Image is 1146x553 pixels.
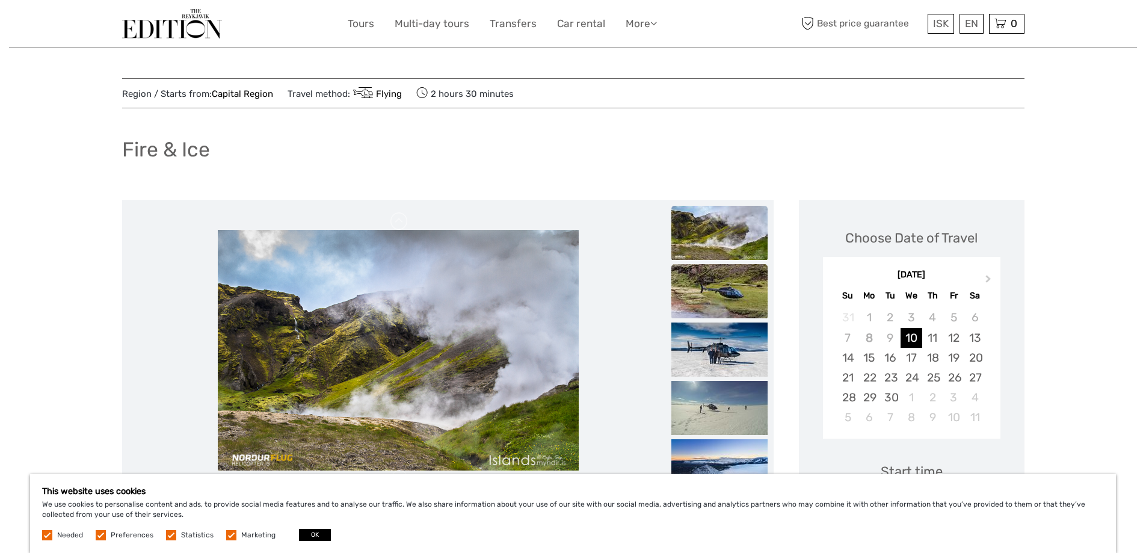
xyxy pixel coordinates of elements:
[964,407,985,427] div: Choose Saturday, October 11th, 2025
[837,288,858,304] div: Su
[901,388,922,407] div: Choose Wednesday, October 1st, 2025
[922,388,943,407] div: Choose Thursday, October 2nd, 2025
[880,348,901,368] div: Choose Tuesday, September 16th, 2025
[943,328,964,348] div: Choose Friday, September 12th, 2025
[837,388,858,407] div: Choose Sunday, September 28th, 2025
[901,288,922,304] div: We
[557,15,605,32] a: Car rental
[30,474,1116,553] div: We use cookies to personalise content and ads, to provide social media features and to analyse ou...
[671,323,768,377] img: f5def455f398410791dbeea8394bda9b_slider_thumbnail.jpg
[671,381,768,435] img: 7034cf4c9125426f996019de211d52b0_slider_thumbnail.jpg
[350,88,402,99] a: Flying
[980,272,999,291] button: Next Month
[880,388,901,407] div: Choose Tuesday, September 30th, 2025
[880,368,901,388] div: Choose Tuesday, September 23rd, 2025
[881,462,943,481] div: Start time
[837,348,858,368] div: Choose Sunday, September 14th, 2025
[218,230,579,471] img: 47745eafbd674d51add85c1bbdf645c5_main_slider.jpg
[901,348,922,368] div: Choose Wednesday, September 17th, 2025
[241,530,276,540] label: Marketing
[299,529,331,541] button: OK
[671,206,768,260] img: 47745eafbd674d51add85c1bbdf645c5_slider_thumbnail.jpg
[837,368,858,388] div: Choose Sunday, September 21st, 2025
[901,407,922,427] div: Choose Wednesday, October 8th, 2025
[122,137,210,162] h1: Fire & Ice
[416,85,514,102] span: 2 hours 30 minutes
[823,269,1000,282] div: [DATE]
[964,368,985,388] div: Choose Saturday, September 27th, 2025
[42,486,1104,496] h5: This website uses cookies
[964,328,985,348] div: Choose Saturday, September 13th, 2025
[943,407,964,427] div: Choose Friday, October 10th, 2025
[964,288,985,304] div: Sa
[880,407,901,427] div: Choose Tuesday, October 7th, 2025
[858,407,880,427] div: Choose Monday, October 6th, 2025
[922,368,943,388] div: Choose Thursday, September 25th, 2025
[964,388,985,407] div: Choose Saturday, October 4th, 2025
[858,307,880,327] div: Not available Monday, September 1st, 2025
[671,439,768,493] img: c47334afa69e415ca698c7305630eef7_slider_thumbnail.jpg
[960,14,984,34] div: EN
[922,407,943,427] div: Choose Thursday, October 9th, 2025
[845,229,978,247] div: Choose Date of Travel
[922,288,943,304] div: Th
[901,368,922,388] div: Choose Wednesday, September 24th, 2025
[837,328,858,348] div: Not available Sunday, September 7th, 2025
[880,288,901,304] div: Tu
[922,307,943,327] div: Not available Thursday, September 4th, 2025
[901,328,922,348] div: Choose Wednesday, September 10th, 2025
[626,15,657,32] a: More
[212,88,273,99] a: Capital Region
[858,288,880,304] div: Mo
[880,328,901,348] div: Not available Tuesday, September 9th, 2025
[858,348,880,368] div: Choose Monday, September 15th, 2025
[138,19,153,33] button: Open LiveChat chat widget
[943,288,964,304] div: Fr
[933,17,949,29] span: ISK
[122,9,222,39] img: The Reykjavík Edition
[922,328,943,348] div: Choose Thursday, September 11th, 2025
[964,307,985,327] div: Not available Saturday, September 6th, 2025
[111,530,153,540] label: Preferences
[837,407,858,427] div: Choose Sunday, October 5th, 2025
[181,530,214,540] label: Statistics
[943,388,964,407] div: Choose Friday, October 3rd, 2025
[671,264,768,318] img: 51447c4017ba4bd68bc2bd5dc544dd8f_slider_thumbnail.jpg
[17,21,136,31] p: We're away right now. Please check back later!
[943,348,964,368] div: Choose Friday, September 19th, 2025
[827,307,996,427] div: month 2025-09
[943,368,964,388] div: Choose Friday, September 26th, 2025
[1009,17,1019,29] span: 0
[490,15,537,32] a: Transfers
[348,15,374,32] a: Tours
[858,328,880,348] div: Not available Monday, September 8th, 2025
[122,88,273,100] span: Region / Starts from:
[858,368,880,388] div: Choose Monday, September 22nd, 2025
[964,348,985,368] div: Choose Saturday, September 20th, 2025
[288,85,402,102] span: Travel method:
[880,307,901,327] div: Not available Tuesday, September 2nd, 2025
[901,307,922,327] div: Not available Wednesday, September 3rd, 2025
[922,348,943,368] div: Choose Thursday, September 18th, 2025
[943,307,964,327] div: Not available Friday, September 5th, 2025
[395,15,469,32] a: Multi-day tours
[57,530,83,540] label: Needed
[799,14,925,34] span: Best price guarantee
[837,307,858,327] div: Not available Sunday, August 31st, 2025
[858,388,880,407] div: Choose Monday, September 29th, 2025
